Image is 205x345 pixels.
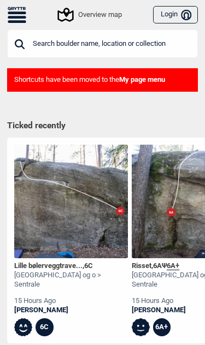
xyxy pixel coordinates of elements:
[14,145,128,258] img: Lille bolerveggtraversen 220127
[7,29,198,58] input: Search boulder name, location or collection
[153,318,171,336] div: 6A+
[14,261,128,271] div: Lille bølerveggtrave... ,
[14,296,128,306] div: 15 hours ago
[153,261,162,270] span: 6A
[153,6,198,24] button: Login
[7,120,198,132] h1: Ticked recently
[36,318,54,336] div: 6C
[119,75,165,84] b: My page menu
[59,8,121,21] div: Overview map
[84,261,93,270] span: 6C
[7,68,198,92] div: Shortcuts have been moved to the
[14,271,128,289] div: [GEOGRAPHIC_DATA] og o > Sentrale
[14,306,128,315] a: [PERSON_NAME]
[167,261,179,270] span: 6A+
